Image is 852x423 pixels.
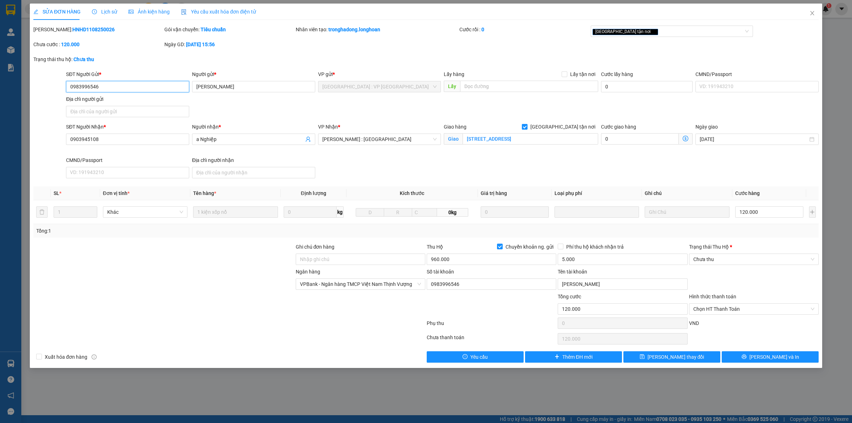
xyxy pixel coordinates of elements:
[689,243,819,251] div: Trạng thái Thu Hộ
[300,279,421,289] span: VPBank - Ngân hàng TMCP Việt Nam Thịnh Vượng
[33,26,163,33] div: [PERSON_NAME]:
[552,186,642,200] th: Loại phụ phí
[107,207,183,217] span: Khác
[601,71,633,77] label: Cước lấy hàng
[693,254,814,265] span: Chưa thu
[558,278,687,290] input: Tên tài khoản
[459,26,589,33] div: Cước rồi :
[722,351,819,363] button: printer[PERSON_NAME] và In
[192,156,315,164] div: Địa chỉ người nhận
[481,206,549,218] input: 0
[460,81,598,92] input: Dọc đường
[444,81,460,92] span: Lấy
[555,354,559,360] span: plus
[470,353,488,361] span: Yêu cầu
[66,95,189,103] div: Địa chỉ người gửi
[66,70,189,78] div: SĐT Người Gửi
[400,190,424,196] span: Kích thước
[558,294,581,299] span: Tổng cước
[427,244,443,250] span: Thu Hộ
[193,190,216,196] span: Tên hàng
[695,124,718,130] label: Ngày giao
[129,9,170,15] span: Ảnh kiện hàng
[36,227,329,235] div: Tổng: 1
[296,254,425,265] input: Ghi chú đơn hàng
[322,81,437,92] span: Hà Nội : VP Hà Đông
[412,208,437,217] input: C
[318,124,338,130] span: VP Nhận
[427,351,524,363] button: exclamation-circleYêu cầu
[689,320,699,326] span: VND
[33,9,38,14] span: edit
[103,190,130,196] span: Đơn vị tính
[92,9,97,14] span: clock-circle
[72,27,115,32] b: HNHD1108250026
[652,30,655,33] span: close
[592,29,658,35] span: [GEOGRAPHIC_DATA] tận nơi
[328,27,380,32] b: tronghadong.longhoan
[426,333,557,346] div: Chưa thanh toán
[648,353,704,361] span: [PERSON_NAME] thay đổi
[623,351,720,363] button: save[PERSON_NAME] thay đổi
[192,123,315,131] div: Người nhận
[642,186,732,200] th: Ghi chú
[296,244,335,250] label: Ghi chú đơn hàng
[427,269,454,275] label: Số tài khoản
[567,70,598,78] span: Lấy tận nơi
[193,206,278,218] input: VD: Bàn, Ghế
[66,123,189,131] div: SĐT Người Nhận
[33,55,196,63] div: Trạng thái thu hộ:
[444,71,464,77] span: Lấy hàng
[645,206,729,218] input: Ghi Chú
[742,354,747,360] span: printer
[337,206,344,218] span: kg
[92,354,97,359] span: info-circle
[66,106,189,117] input: Địa chỉ của người gửi
[809,10,815,16] span: close
[296,269,320,275] label: Ngân hàng
[444,133,463,145] span: Giao
[463,354,468,360] span: exclamation-circle
[683,136,688,141] span: dollar-circle
[563,243,627,251] span: Phí thu hộ khách nhận trả
[693,304,814,314] span: Chọn HT Thanh Toán
[73,56,94,62] b: Chưa thu
[164,26,294,33] div: Gói vận chuyển:
[640,354,645,360] span: save
[192,167,315,178] input: Địa chỉ của người nhận
[809,206,816,218] button: plus
[181,9,256,15] span: Yêu cầu xuất hóa đơn điện tử
[322,134,437,145] span: Hồ Chí Minh : Kho Quận 12
[201,27,226,32] b: Tiêu chuẩn
[33,40,163,48] div: Chưa cước :
[444,124,466,130] span: Giao hàng
[463,133,598,145] input: Giao tận nơi
[192,70,315,78] div: Người gửi
[296,26,458,33] div: Nhân viên tạo:
[735,190,760,196] span: Cước hàng
[689,294,736,299] label: Hình thức thanh toán
[426,319,557,332] div: Phụ thu
[305,136,311,142] span: user-add
[33,9,81,15] span: SỬA ĐƠN HÀNG
[42,353,90,361] span: Xuất hóa đơn hàng
[601,133,679,145] input: Cước giao hàng
[558,269,587,275] label: Tên tài khoản
[318,70,441,78] div: VP gửi
[503,243,556,251] span: Chuyển khoản ng. gửi
[562,353,592,361] span: Thêm ĐH mới
[481,190,507,196] span: Giá trị hàng
[92,9,117,15] span: Lịch sử
[384,208,412,217] input: R
[802,4,822,23] button: Close
[186,42,215,47] b: [DATE] 15:56
[356,208,384,217] input: D
[61,42,80,47] b: 120.000
[164,40,294,48] div: Ngày GD:
[437,208,468,217] span: 0kg
[601,124,636,130] label: Cước giao hàng
[54,190,59,196] span: SL
[181,9,187,15] img: icon
[36,206,48,218] button: delete
[601,81,693,92] input: Cước lấy hàng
